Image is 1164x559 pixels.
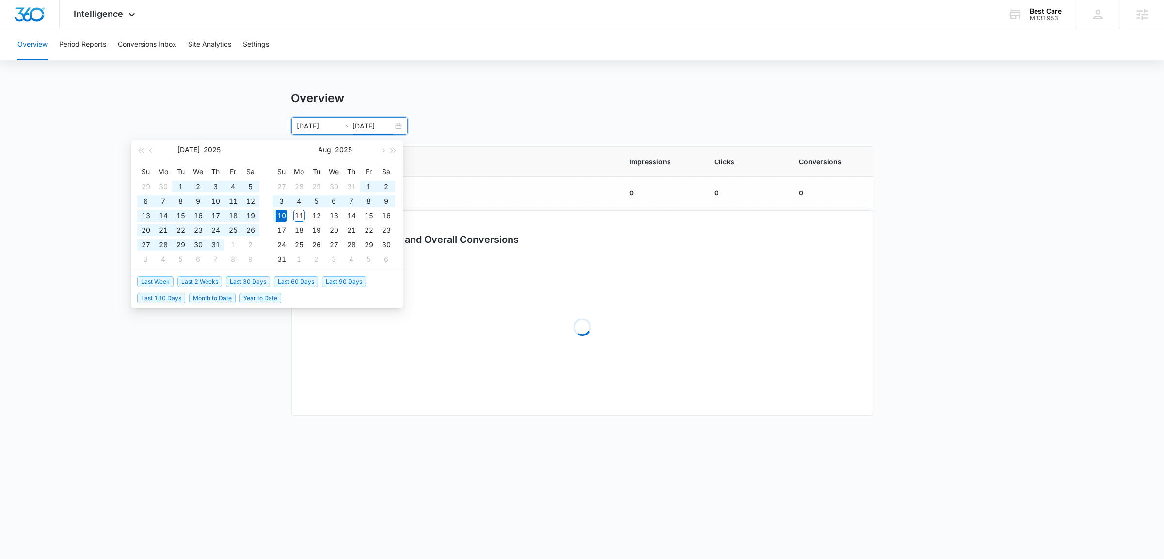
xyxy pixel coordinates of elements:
[118,29,176,60] button: Conversions Inbox
[273,208,290,223] td: 2025-08-10
[290,252,308,267] td: 2025-09-01
[308,164,325,179] th: Tu
[175,254,187,265] div: 5
[189,293,236,303] span: Month to Date
[360,194,378,208] td: 2025-08-08
[308,179,325,194] td: 2025-07-29
[158,254,169,265] div: 4
[224,179,242,194] td: 2025-07-04
[242,164,259,179] th: Sa
[245,239,256,251] div: 2
[224,208,242,223] td: 2025-07-18
[137,276,174,287] span: Last Week
[172,252,190,267] td: 2025-08-05
[343,179,360,194] td: 2025-07-31
[137,179,155,194] td: 2025-06-29
[311,224,322,236] div: 19
[227,181,239,192] div: 4
[177,276,222,287] span: Last 2 Weeks
[175,224,187,236] div: 22
[273,179,290,194] td: 2025-07-27
[308,223,325,238] td: 2025-08-19
[1030,7,1062,15] div: account name
[308,252,325,267] td: 2025-09-02
[175,239,187,251] div: 29
[328,195,340,207] div: 6
[715,157,776,167] span: Clicks
[325,223,343,238] td: 2025-08-20
[242,179,259,194] td: 2025-07-05
[155,223,172,238] td: 2025-07-21
[346,195,357,207] div: 7
[243,29,269,60] button: Settings
[227,195,239,207] div: 11
[207,238,224,252] td: 2025-07-31
[273,223,290,238] td: 2025-08-17
[290,208,308,223] td: 2025-08-11
[155,208,172,223] td: 2025-07-14
[328,254,340,265] div: 3
[276,224,287,236] div: 17
[273,252,290,267] td: 2025-08-31
[293,254,305,265] div: 1
[190,164,207,179] th: We
[242,208,259,223] td: 2025-07-19
[325,194,343,208] td: 2025-08-06
[207,164,224,179] th: Th
[74,9,124,19] span: Intelligence
[207,223,224,238] td: 2025-07-24
[137,252,155,267] td: 2025-08-03
[341,122,349,130] span: to
[273,164,290,179] th: Su
[293,210,305,222] div: 11
[178,140,200,160] button: [DATE]
[137,194,155,208] td: 2025-07-06
[311,254,322,265] div: 2
[346,181,357,192] div: 31
[207,252,224,267] td: 2025-08-07
[290,194,308,208] td: 2025-08-04
[378,164,395,179] th: Sa
[311,210,322,222] div: 12
[190,208,207,223] td: 2025-07-16
[224,238,242,252] td: 2025-08-01
[242,238,259,252] td: 2025-08-02
[140,254,152,265] div: 3
[207,194,224,208] td: 2025-07-10
[276,181,287,192] div: 27
[308,208,325,223] td: 2025-08-12
[190,238,207,252] td: 2025-07-30
[335,140,352,160] button: 2025
[318,140,331,160] button: Aug
[158,181,169,192] div: 30
[210,239,222,251] div: 31
[188,29,231,60] button: Site Analytics
[363,224,375,236] div: 22
[363,239,375,251] div: 29
[204,140,221,160] button: 2025
[381,224,392,236] div: 23
[291,91,345,106] h1: Overview
[224,223,242,238] td: 2025-07-25
[343,194,360,208] td: 2025-08-07
[155,194,172,208] td: 2025-07-07
[343,208,360,223] td: 2025-08-14
[172,208,190,223] td: 2025-07-15
[172,179,190,194] td: 2025-07-01
[207,208,224,223] td: 2025-07-17
[137,223,155,238] td: 2025-07-20
[360,164,378,179] th: Fr
[207,179,224,194] td: 2025-07-03
[293,181,305,192] div: 28
[276,195,287,207] div: 3
[158,239,169,251] div: 28
[190,223,207,238] td: 2025-07-23
[307,232,519,247] h3: Breakdown of Clicks and Overall Conversions
[290,179,308,194] td: 2025-07-28
[224,252,242,267] td: 2025-08-08
[293,195,305,207] div: 4
[290,223,308,238] td: 2025-08-18
[227,224,239,236] div: 25
[59,29,106,60] button: Period Reports
[158,210,169,222] div: 14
